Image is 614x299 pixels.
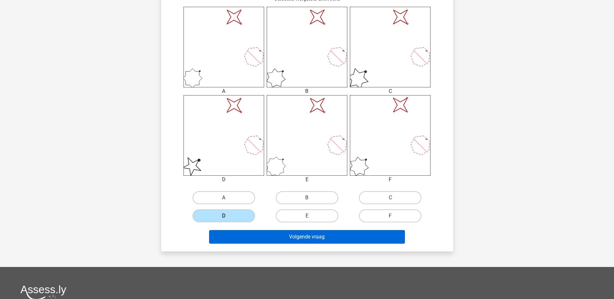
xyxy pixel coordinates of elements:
[262,87,352,95] div: B
[345,87,435,95] div: C
[276,209,338,222] label: E
[193,191,255,204] label: A
[179,176,269,183] div: D
[359,191,421,204] label: C
[179,87,269,95] div: A
[209,230,405,244] button: Volgende vraag
[262,176,352,183] div: E
[345,176,435,183] div: F
[193,209,255,222] label: D
[359,209,421,222] label: F
[276,191,338,204] label: B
